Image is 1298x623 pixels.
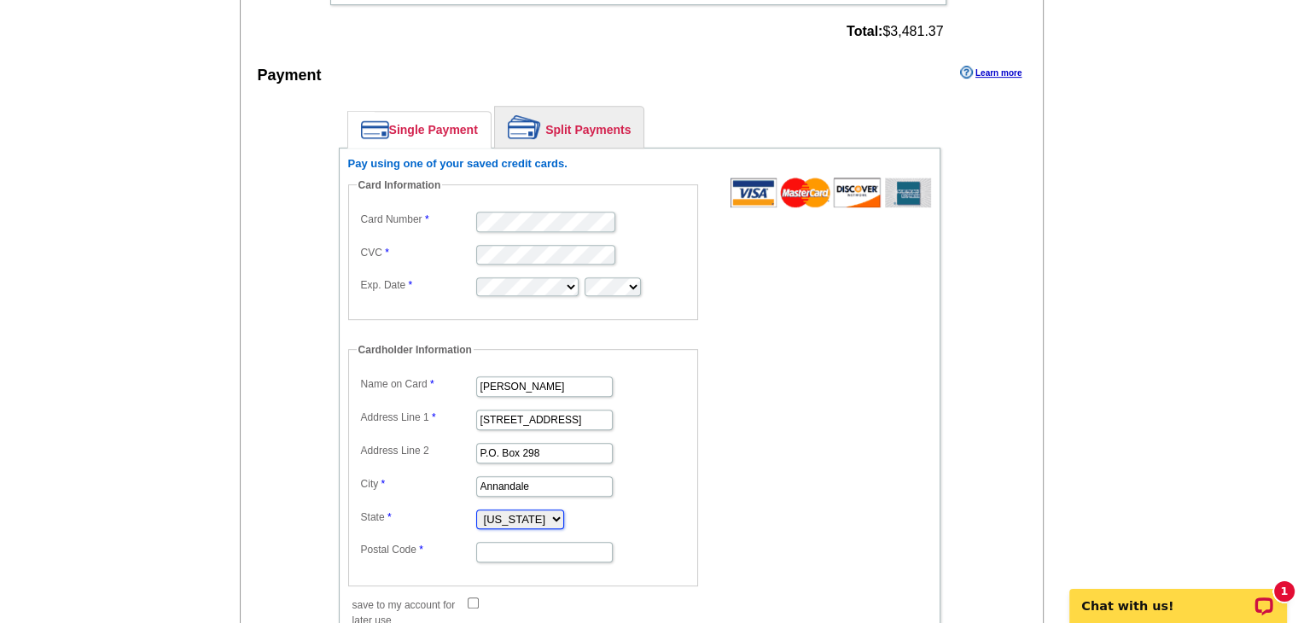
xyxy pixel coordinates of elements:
[361,277,474,293] label: Exp. Date
[847,24,944,39] span: $3,481.37
[361,376,474,392] label: Name on Card
[508,115,541,139] img: split-payment.png
[348,112,491,148] a: Single Payment
[357,342,474,358] legend: Cardholder Information
[357,178,443,193] legend: Card Information
[730,178,931,207] img: acceptedCards.gif
[258,64,322,87] div: Payment
[495,107,643,148] a: Split Payments
[361,120,389,139] img: single-payment.png
[361,443,474,458] label: Address Line 2
[361,509,474,525] label: State
[361,245,474,260] label: CVC
[1058,569,1298,623] iframe: LiveChat chat widget
[361,542,474,557] label: Postal Code
[960,66,1022,79] a: Learn more
[361,476,474,492] label: City
[348,157,931,171] h6: Pay using one of your saved credit cards.
[361,410,474,425] label: Address Line 1
[361,212,474,227] label: Card Number
[847,24,882,38] strong: Total:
